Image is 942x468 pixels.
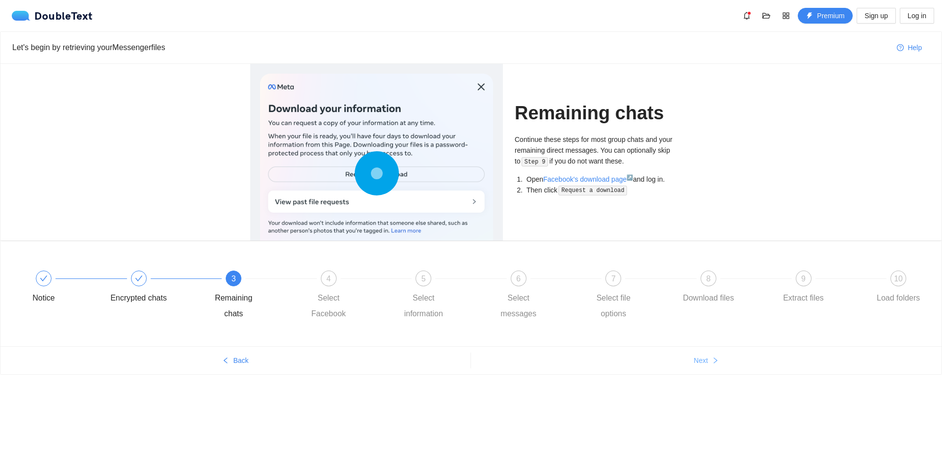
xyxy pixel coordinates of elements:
button: Log in [900,8,934,24]
span: left [222,357,229,365]
span: Help [908,42,922,53]
div: DoubleText [12,11,93,21]
span: check [135,275,143,282]
button: thunderboltPremium [798,8,853,24]
span: appstore [779,12,793,20]
div: Notice [15,271,110,306]
button: question-circleHelp [889,40,930,55]
span: 9 [801,275,806,283]
button: Nextright [471,353,942,368]
span: folder-open [759,12,774,20]
span: bell [739,12,754,20]
div: Let's begin by retrieving your Messenger files [12,41,889,54]
span: 8 [706,275,710,283]
span: Next [694,355,708,366]
sup: ↗ [627,174,633,180]
span: right [712,357,719,365]
div: Encrypted chats [110,271,206,306]
span: Premium [817,10,844,21]
code: Step 9 [522,157,548,167]
button: Sign up [857,8,895,24]
button: folder-open [759,8,774,24]
span: 7 [611,275,616,283]
span: check [40,275,48,282]
div: 8Download files [680,271,775,306]
span: Back [233,355,248,366]
button: leftBack [0,353,471,368]
li: Open and log in. [524,174,692,185]
div: Select information [395,290,452,322]
span: 4 [326,275,331,283]
div: Load folders [877,290,920,306]
div: Encrypted chats [110,290,167,306]
div: 5Select information [395,271,490,322]
button: bell [739,8,755,24]
span: 6 [516,275,521,283]
div: 6Select messages [490,271,585,322]
span: 10 [894,275,903,283]
img: logo [12,11,34,21]
code: Request a download [558,186,627,195]
div: Extract files [783,290,824,306]
div: Remaining chats [205,290,262,322]
a: Facebook's download page↗ [543,175,633,183]
div: 3Remaining chats [205,271,300,322]
div: 9Extract files [775,271,870,306]
span: thunderbolt [806,12,813,20]
div: Select messages [490,290,547,322]
div: 10Load folders [870,271,927,306]
div: Download files [683,290,734,306]
div: Select Facebook [300,290,357,322]
span: question-circle [897,44,904,52]
li: Then click [524,185,692,196]
span: Log in [908,10,926,21]
span: 5 [421,275,426,283]
div: 4Select Facebook [300,271,395,322]
div: Select file options [585,290,642,322]
button: appstore [778,8,794,24]
div: Notice [32,290,54,306]
p: Continue these steps for most group chats and your remaining direct messages. You can optionally ... [515,134,692,167]
div: 7Select file options [585,271,680,322]
h1: Remaining chats [515,102,692,125]
a: logoDoubleText [12,11,93,21]
span: Sign up [864,10,888,21]
span: 3 [232,275,236,283]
